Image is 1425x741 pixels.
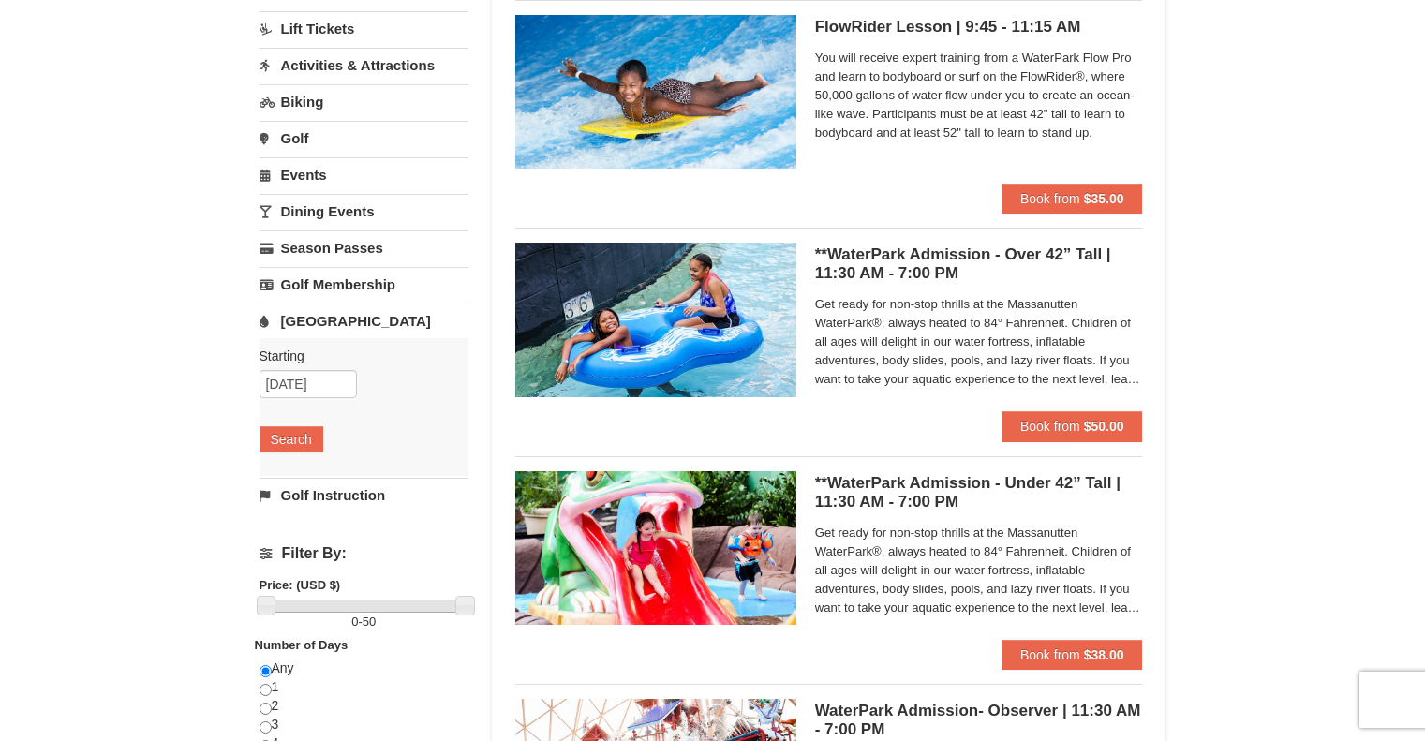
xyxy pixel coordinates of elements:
a: Golf [260,121,468,156]
a: Dining Events [260,194,468,229]
label: Starting [260,347,454,365]
span: Book from [1020,419,1080,434]
img: 6619917-720-80b70c28.jpg [515,243,796,396]
a: Golf Membership [260,267,468,302]
a: Activities & Attractions [260,48,468,82]
img: 6619917-732-e1c471e4.jpg [515,471,796,625]
span: 0 [351,615,358,629]
span: Get ready for non-stop thrills at the Massanutten WaterPark®, always heated to 84° Fahrenheit. Ch... [815,295,1143,389]
span: You will receive expert training from a WaterPark Flow Pro and learn to bodyboard or surf on the ... [815,49,1143,142]
span: Book from [1020,191,1080,206]
strong: $50.00 [1084,419,1124,434]
button: Search [260,426,323,452]
span: Book from [1020,647,1080,662]
strong: $35.00 [1084,191,1124,206]
button: Book from $38.00 [1002,640,1143,670]
a: Golf Instruction [260,478,468,512]
strong: Number of Days [255,638,349,652]
h4: Filter By: [260,545,468,562]
h5: WaterPark Admission- Observer | 11:30 AM - 7:00 PM [815,702,1143,739]
h5: FlowRider Lesson | 9:45 - 11:15 AM [815,18,1143,37]
span: 50 [363,615,376,629]
label: - [260,613,468,631]
a: Lift Tickets [260,11,468,46]
button: Book from $50.00 [1002,411,1143,441]
h5: **WaterPark Admission - Under 42” Tall | 11:30 AM - 7:00 PM [815,474,1143,511]
button: Book from $35.00 [1002,184,1143,214]
a: Biking [260,84,468,119]
a: [GEOGRAPHIC_DATA] [260,304,468,338]
strong: $38.00 [1084,647,1124,662]
h5: **WaterPark Admission - Over 42” Tall | 11:30 AM - 7:00 PM [815,245,1143,283]
img: 6619917-216-363963c7.jpg [515,15,796,169]
strong: Price: (USD $) [260,578,341,592]
a: Season Passes [260,230,468,265]
a: Events [260,157,468,192]
span: Get ready for non-stop thrills at the Massanutten WaterPark®, always heated to 84° Fahrenheit. Ch... [815,524,1143,617]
